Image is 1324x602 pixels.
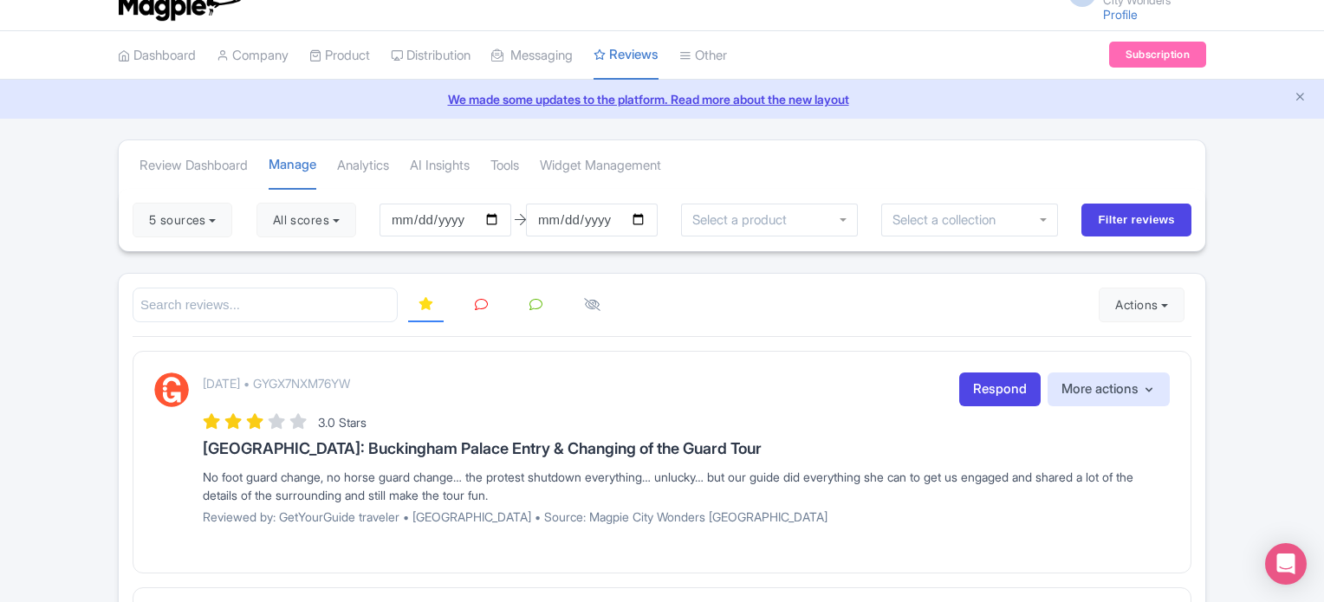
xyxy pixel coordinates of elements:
a: Dashboard [118,32,196,80]
a: Reviews [594,31,659,81]
button: More actions [1048,372,1170,406]
input: Filter reviews [1081,204,1191,236]
button: Actions [1099,288,1184,322]
h3: [GEOGRAPHIC_DATA]: Buckingham Palace Entry & Changing of the Guard Tour [203,440,1170,457]
a: Analytics [337,142,389,190]
a: Review Dashboard [140,142,248,190]
div: No foot guard change, no horse guard change… the protest shutdown everything… unlucky… but our gu... [203,468,1170,504]
a: Widget Management [540,142,661,190]
div: Open Intercom Messenger [1265,543,1307,585]
button: 5 sources [133,203,232,237]
span: 3.0 Stars [318,415,367,430]
a: Subscription [1109,42,1206,68]
input: Select a product [692,212,796,228]
button: All scores [256,203,356,237]
img: GetYourGuide Logo [154,372,189,407]
a: Distribution [391,32,471,80]
a: Product [309,32,370,80]
a: AI Insights [410,142,470,190]
a: Other [679,32,727,80]
a: We made some updates to the platform. Read more about the new layout [10,90,1314,108]
input: Search reviews... [133,288,398,323]
a: Manage [269,141,316,191]
a: Company [217,32,289,80]
p: Reviewed by: GetYourGuide traveler • [GEOGRAPHIC_DATA] • Source: Magpie City Wonders [GEOGRAPHIC_... [203,508,1170,526]
a: Profile [1103,7,1138,22]
input: Select a collection [892,212,1008,228]
a: Messaging [491,32,573,80]
a: Tools [490,142,519,190]
button: Close announcement [1294,88,1307,108]
a: Respond [959,372,1041,406]
p: [DATE] • GYGX7NXM76YW [203,374,350,392]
